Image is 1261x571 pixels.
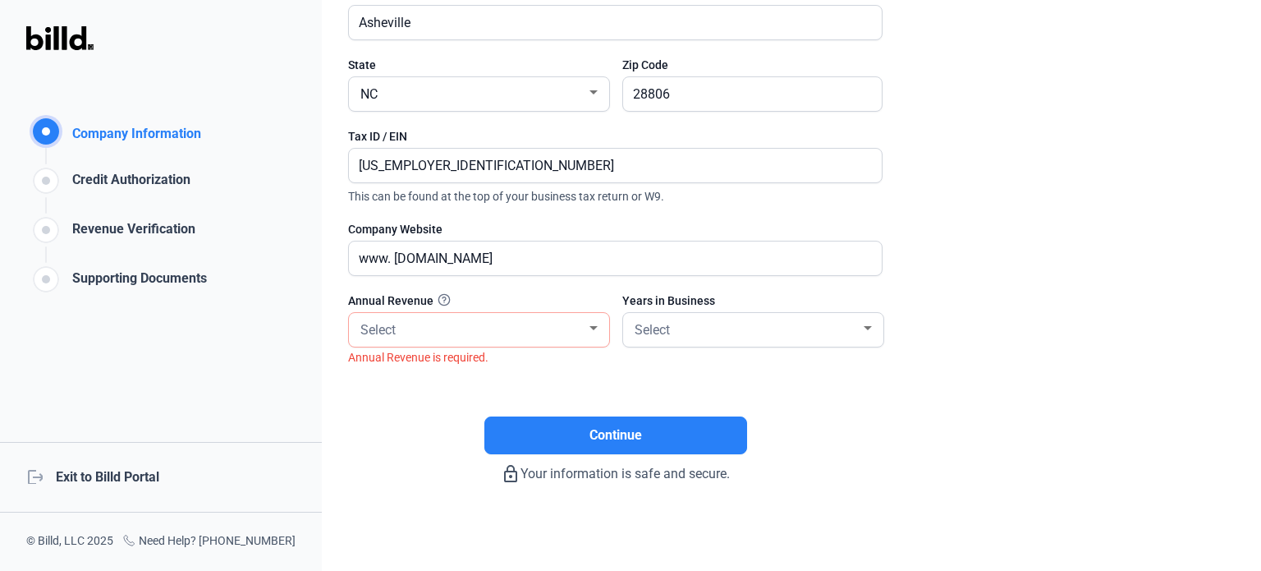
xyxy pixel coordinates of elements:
[26,467,43,484] mat-icon: logout
[360,322,396,338] span: Select
[622,292,883,309] div: Years in Business
[348,221,883,237] div: Company Website
[501,464,520,484] mat-icon: lock_outline
[26,532,113,551] div: © Billd, LLC 2025
[26,26,94,50] img: Billd Logo
[484,417,747,454] button: Continue
[348,351,488,364] i: Annual Revenue is required.
[348,454,883,484] div: Your information is safe and secure.
[66,170,190,197] div: Credit Authorization
[66,269,207,296] div: Supporting Documents
[622,57,883,73] div: Zip Code
[348,183,883,205] span: This can be found at the top of your business tax return or W9.
[348,57,608,73] div: State
[122,532,296,551] div: Need Help? [PHONE_NUMBER]
[589,426,642,445] span: Continue
[360,86,378,102] span: NC
[66,219,195,246] div: Revenue Verification
[349,149,864,182] input: XX-XXXXXXX
[635,322,670,338] span: Select
[348,292,608,309] div: Annual Revenue
[66,124,201,148] div: Company Information
[348,128,883,145] div: Tax ID / EIN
